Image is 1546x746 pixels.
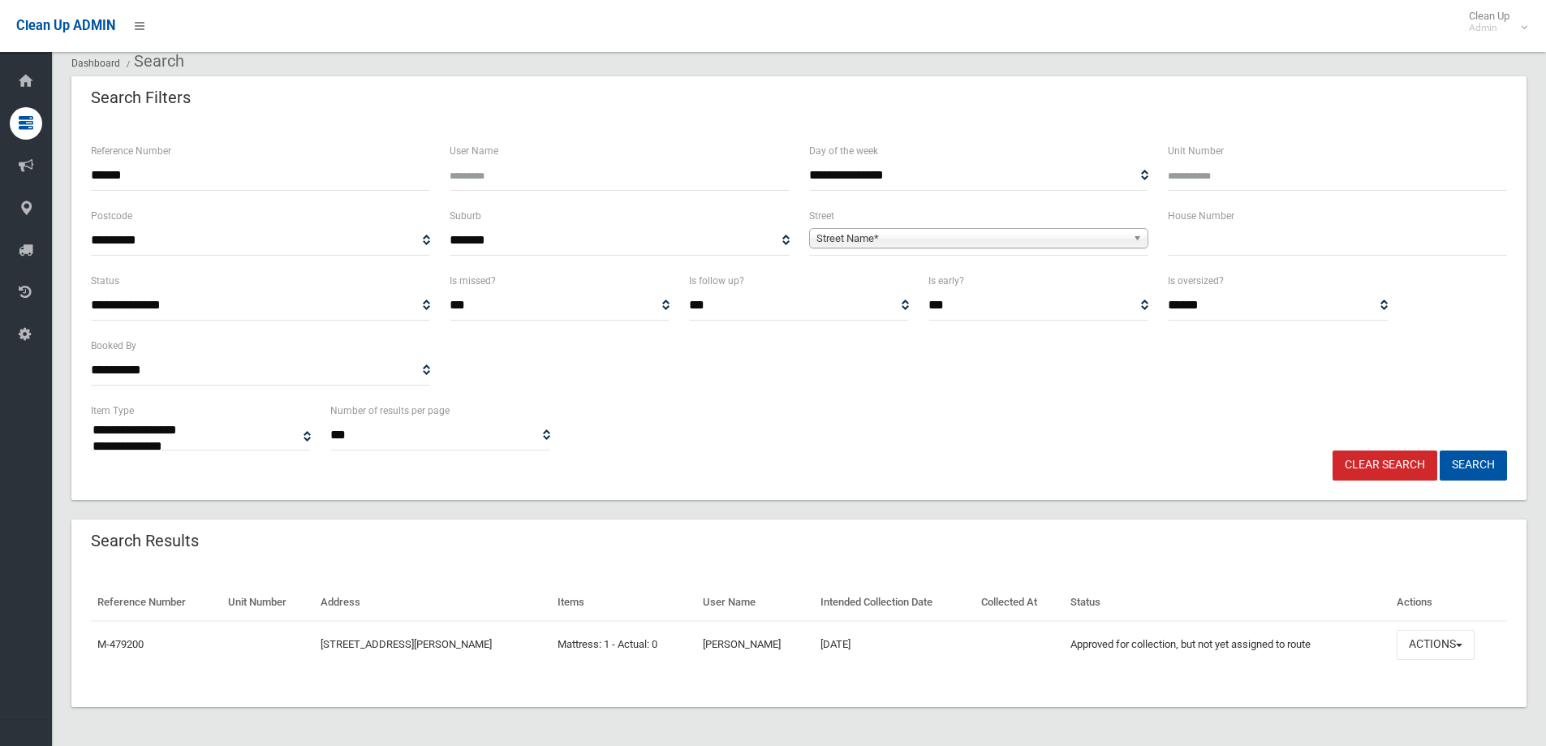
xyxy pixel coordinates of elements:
label: Booked By [91,337,136,355]
label: Street [809,207,834,225]
td: Approved for collection, but not yet assigned to route [1064,621,1390,668]
header: Search Results [71,525,218,557]
label: Is early? [928,272,964,290]
th: Reference Number [91,584,222,621]
button: Search [1440,451,1507,481]
label: Is oversized? [1168,272,1224,290]
td: [DATE] [814,621,975,668]
th: Address [314,584,552,621]
label: House Number [1168,207,1234,225]
span: Clean Up ADMIN [16,18,115,33]
th: Intended Collection Date [814,584,975,621]
span: Clean Up [1461,10,1526,34]
a: Dashboard [71,58,120,69]
a: M-479200 [97,638,144,650]
label: Is missed? [450,272,496,290]
td: [PERSON_NAME] [696,621,813,668]
label: Number of results per page [330,402,450,420]
label: Reference Number [91,142,171,160]
label: Status [91,272,119,290]
a: [STREET_ADDRESS][PERSON_NAME] [321,638,492,650]
small: Admin [1469,22,1509,34]
label: Suburb [450,207,481,225]
label: User Name [450,142,498,160]
th: Actions [1390,584,1507,621]
header: Search Filters [71,82,210,114]
th: Status [1064,584,1390,621]
label: Postcode [91,207,132,225]
label: Unit Number [1168,142,1224,160]
label: Item Type [91,402,134,420]
th: Items [551,584,696,621]
label: Day of the week [809,142,878,160]
label: Is follow up? [689,272,744,290]
a: Clear Search [1333,451,1437,481]
button: Actions [1397,630,1475,660]
th: Collected At [975,584,1064,621]
li: Search [123,46,184,76]
td: Mattress: 1 - Actual: 0 [551,621,696,668]
span: Street Name* [816,229,1126,248]
th: Unit Number [222,584,313,621]
th: User Name [696,584,813,621]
